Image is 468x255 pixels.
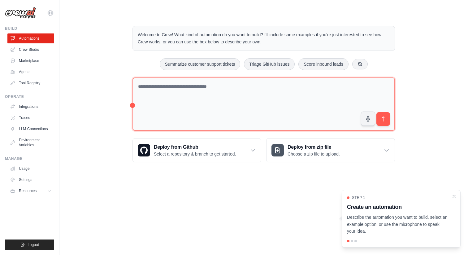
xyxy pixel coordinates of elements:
[7,33,54,43] a: Automations
[7,78,54,88] a: Tool Registry
[5,156,54,161] div: Manage
[352,195,365,200] span: Step 1
[347,214,448,235] p: Describe the automation you want to build, select an example option, or use the microphone to spe...
[5,94,54,99] div: Operate
[154,151,236,157] p: Select a repository & branch to get started.
[7,56,54,66] a: Marketplace
[28,242,39,247] span: Logout
[437,225,468,255] iframe: Chat Widget
[288,143,340,151] h3: Deploy from zip file
[7,124,54,134] a: LLM Connections
[7,186,54,196] button: Resources
[138,31,390,46] p: Welcome to Crew! What kind of automation do you want to build? I'll include some examples if you'...
[7,164,54,174] a: Usage
[288,151,340,157] p: Choose a zip file to upload.
[347,203,448,211] h3: Create an automation
[160,58,240,70] button: Summarize customer support tickets
[244,58,295,70] button: Triage GitHub issues
[7,45,54,55] a: Crew Studio
[7,113,54,123] a: Traces
[7,67,54,77] a: Agents
[154,143,236,151] h3: Deploy from Github
[5,26,54,31] div: Build
[452,194,457,199] button: Close walkthrough
[298,58,349,70] button: Score inbound leads
[5,240,54,250] button: Logout
[7,135,54,150] a: Environment Variables
[7,175,54,185] a: Settings
[19,188,37,193] span: Resources
[5,7,36,19] img: Logo
[7,102,54,112] a: Integrations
